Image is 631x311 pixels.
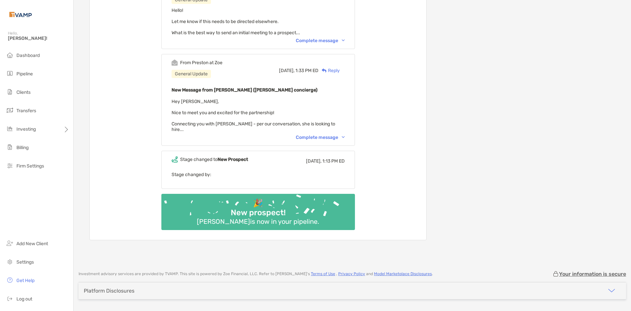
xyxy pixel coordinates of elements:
[16,71,33,77] span: Pipeline
[374,272,432,276] a: Model Marketplace Disclosures
[79,272,433,276] p: Investment advisory services are provided by TVAMP . This site is powered by Zoe Financial, LLC. ...
[8,36,69,41] span: [PERSON_NAME]!
[16,145,29,150] span: Billing
[172,156,178,163] img: Event icon
[6,88,14,96] img: clients icon
[172,170,345,179] p: Stage changed by:
[172,8,300,36] span: Hello! Let me know if this needs to be directed elsewhere. What is the best way to send an initia...
[16,108,36,114] span: Transfers
[6,51,14,59] img: dashboard icon
[6,143,14,151] img: billing icon
[16,53,40,58] span: Dashboard
[16,259,34,265] span: Settings
[161,194,355,224] img: Confetti
[16,296,32,302] span: Log out
[6,106,14,114] img: transfers icon
[84,288,134,294] div: Platform Disclosures
[228,208,288,218] div: New prospect!
[338,272,365,276] a: Privacy Policy
[311,272,335,276] a: Terms of Use
[16,241,48,246] span: Add New Client
[279,68,294,73] span: [DATE],
[296,135,345,140] div: Complete message
[322,68,327,73] img: Reply icon
[16,163,44,169] span: Firm Settings
[559,271,626,277] p: Your information is secure
[172,87,317,93] b: New Message from [PERSON_NAME] ([PERSON_NAME] concierge)
[8,3,33,26] img: Zoe Logo
[322,158,345,164] span: 1:13 PM ED
[16,278,35,283] span: Get Help
[342,136,345,138] img: Chevron icon
[342,39,345,41] img: Chevron icon
[6,295,14,302] img: logout icon
[6,239,14,247] img: add_new_client icon
[306,158,321,164] span: [DATE],
[16,126,36,132] span: Investing
[172,99,335,132] span: Hey [PERSON_NAME], Nice to meet you and excited for the partnership! Connecting you with [PERSON_...
[250,198,266,208] div: 🎉
[6,125,14,133] img: investing icon
[608,287,616,295] img: icon arrow
[6,69,14,77] img: pipeline icon
[318,67,340,74] div: Reply
[295,68,318,73] span: 1:33 PM ED
[172,70,211,78] div: General Update
[16,90,31,95] span: Clients
[6,162,14,169] img: firm-settings icon
[180,60,222,65] div: From Preston at Zoe
[172,60,178,66] img: Event icon
[6,258,14,266] img: settings icon
[194,218,322,225] div: [PERSON_NAME] is now in your pipeline.
[180,157,248,162] div: Stage changed to
[296,38,345,43] div: Complete message
[218,157,248,162] b: New Prospect
[6,276,14,284] img: get-help icon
